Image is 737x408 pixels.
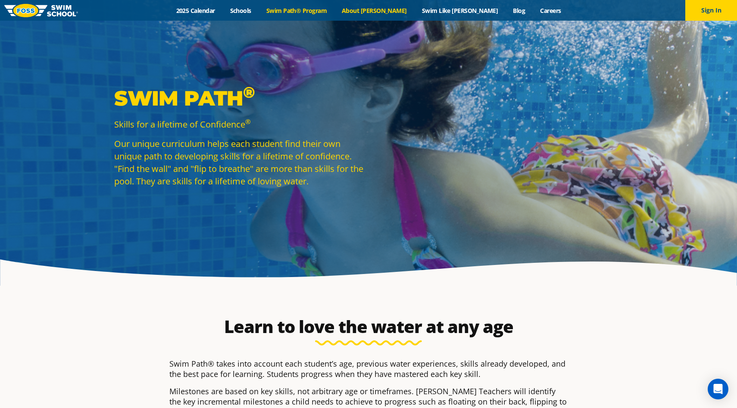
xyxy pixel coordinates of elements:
img: FOSS Swim School Logo [4,4,78,17]
p: Skills for a lifetime of Confidence [114,118,364,131]
a: About [PERSON_NAME] [334,6,415,15]
h2: Learn to love the water at any age [165,316,572,337]
a: Swim Path® Program [259,6,334,15]
p: Swim Path® takes into account each student’s age, previous water experiences, skills already deve... [169,358,568,379]
sup: ® [243,83,255,102]
sup: ® [245,117,250,126]
a: Schools [222,6,259,15]
a: Blog [506,6,533,15]
a: 2025 Calendar [169,6,222,15]
a: Careers [533,6,568,15]
p: Our unique curriculum helps each student find their own unique path to developing skills for a li... [114,137,364,187]
div: Open Intercom Messenger [708,379,728,399]
a: Swim Like [PERSON_NAME] [414,6,506,15]
p: Swim Path [114,85,364,111]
